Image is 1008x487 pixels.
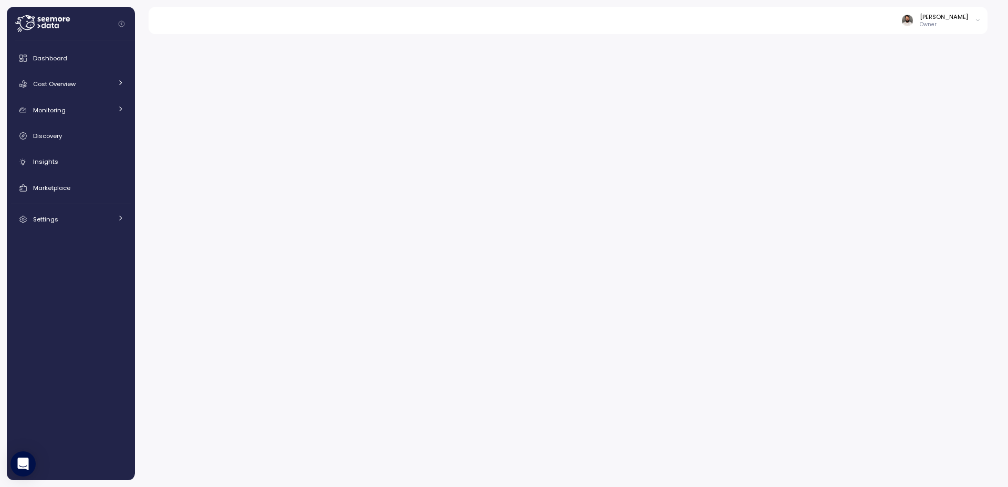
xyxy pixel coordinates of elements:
[11,125,131,146] a: Discovery
[10,451,36,477] div: Open Intercom Messenger
[33,184,70,192] span: Marketplace
[11,177,131,198] a: Marketplace
[33,106,66,114] span: Monitoring
[920,21,968,28] p: Owner
[11,100,131,121] a: Monitoring
[33,80,76,88] span: Cost Overview
[33,132,62,140] span: Discovery
[902,15,913,26] img: ACg8ocLskjvUhBDgxtSFCRx4ztb74ewwa1VrVEuDBD_Ho1mrTsQB-QE=s96-c
[11,73,131,94] a: Cost Overview
[33,157,58,166] span: Insights
[920,13,968,21] div: [PERSON_NAME]
[115,20,128,28] button: Collapse navigation
[33,54,67,62] span: Dashboard
[11,48,131,69] a: Dashboard
[11,209,131,230] a: Settings
[33,215,58,224] span: Settings
[11,152,131,173] a: Insights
